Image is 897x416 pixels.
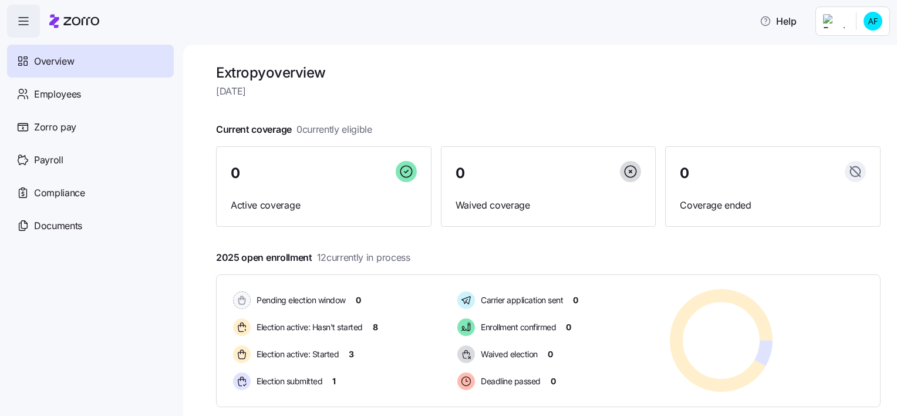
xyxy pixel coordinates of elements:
[231,198,417,213] span: Active coverage
[216,250,410,265] span: 2025 open enrollment
[477,348,538,360] span: Waived election
[253,375,322,387] span: Election submitted
[7,78,174,110] a: Employees
[7,110,174,143] a: Zorro pay
[332,375,336,387] span: 1
[7,45,174,78] a: Overview
[7,176,174,209] a: Compliance
[296,122,372,137] span: 0 currently eligible
[253,348,339,360] span: Election active: Started
[34,87,81,102] span: Employees
[864,12,882,31] img: cd529cdcbd5d10ae9f9e980eb8645e58
[34,219,82,233] span: Documents
[680,198,866,213] span: Coverage ended
[34,120,76,135] span: Zorro pay
[566,321,571,333] span: 0
[7,209,174,242] a: Documents
[373,321,378,333] span: 8
[456,198,642,213] span: Waived coverage
[823,14,847,28] img: Employer logo
[349,348,354,360] span: 3
[253,294,346,306] span: Pending election window
[477,375,541,387] span: Deadline passed
[456,166,465,180] span: 0
[34,186,85,200] span: Compliance
[356,294,361,306] span: 0
[216,84,881,99] span: [DATE]
[548,348,553,360] span: 0
[231,166,240,180] span: 0
[477,321,556,333] span: Enrollment confirmed
[7,143,174,176] a: Payroll
[551,375,556,387] span: 0
[253,321,363,333] span: Election active: Hasn't started
[216,122,372,137] span: Current coverage
[34,153,63,167] span: Payroll
[750,9,806,33] button: Help
[477,294,563,306] span: Carrier application sent
[760,14,797,28] span: Help
[680,166,689,180] span: 0
[573,294,578,306] span: 0
[216,63,881,82] h1: Extropy overview
[34,54,74,69] span: Overview
[317,250,410,265] span: 12 currently in process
